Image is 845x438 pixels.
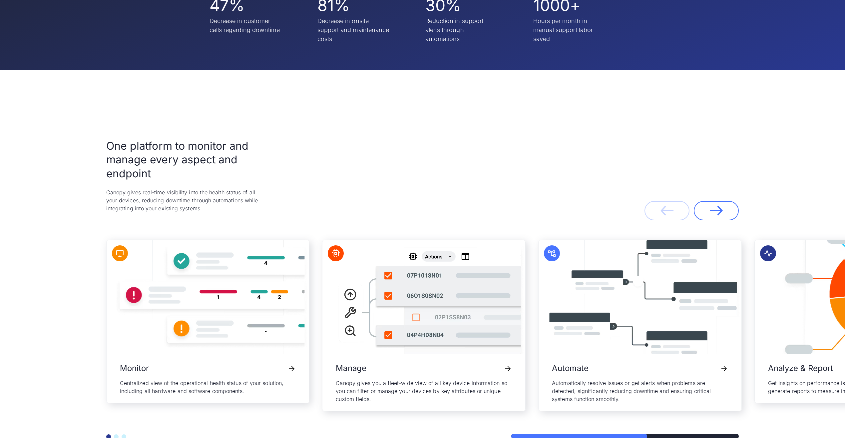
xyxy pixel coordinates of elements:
p: Centralized view of the operational health status of your solution, including all hardware and so... [120,379,296,395]
h3: Monitor [120,362,149,375]
a: Next slide [694,201,739,220]
h3: Automate [552,362,589,375]
div: Hours per month in manual support labor saved [533,16,607,43]
p: Automatically resolve issues or get alerts when problems are detected, significantly reducing dow... [552,379,728,403]
p: Canopy gives real-time visibility into the health status of all your devices, reducing downtime t... [106,188,266,212]
h2: One platform to monitor and manage every aspect and endpoint [106,139,266,181]
div: 3 / 5 [538,240,742,411]
a: MonitorCentralized view of the operational health status of your solution, including all hardware... [107,240,309,403]
div: Reduction in support alerts through automations [425,16,499,43]
div: Decrease in onsite support and maintenance costs [317,16,391,43]
div: 1 / 5 [106,240,310,403]
h3: Manage [336,362,366,375]
a: ManageCanopy gives you a fleet-wide view of all key device information so you can filter or manag... [322,240,525,411]
h3: Analyze & Report [768,362,833,375]
p: Canopy gives you a fleet-wide view of all key device information so you can filter or manage your... [336,379,512,403]
a: AutomateAutomatically resolve issues or get alerts when problems are detected, significantly redu... [539,240,741,411]
div: Decrease in customer calls regarding downtime [210,16,283,34]
div: 2 / 5 [322,240,526,411]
